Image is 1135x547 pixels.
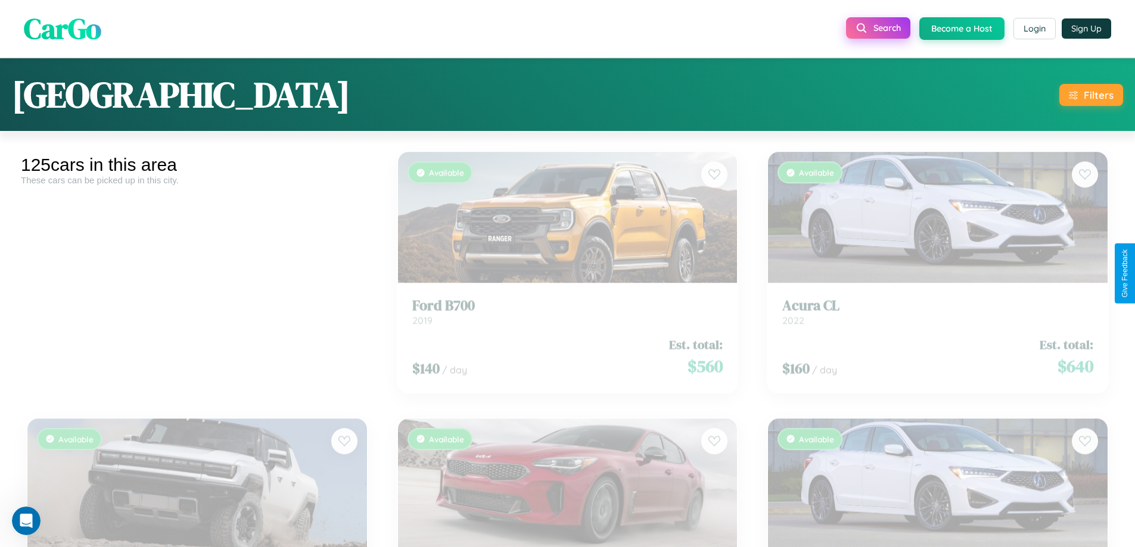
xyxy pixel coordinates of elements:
[412,289,723,307] h3: Ford B700
[688,346,723,370] span: $ 560
[799,426,834,436] span: Available
[24,9,101,48] span: CarGo
[1121,249,1129,298] div: Give Feedback
[1084,89,1114,101] div: Filters
[919,17,1005,40] button: Become a Host
[412,307,433,318] span: 2019
[1013,18,1056,39] button: Login
[412,351,440,370] span: $ 140
[782,289,1093,318] a: Acura CL2022
[1058,346,1093,370] span: $ 640
[1062,18,1111,39] button: Sign Up
[58,426,94,436] span: Available
[429,426,464,436] span: Available
[412,289,723,318] a: Ford B7002019
[873,23,901,33] span: Search
[12,70,350,119] h1: [GEOGRAPHIC_DATA]
[846,17,910,39] button: Search
[1059,84,1123,106] button: Filters
[782,307,804,318] span: 2022
[812,356,837,368] span: / day
[442,356,467,368] span: / day
[21,175,374,185] div: These cars can be picked up in this city.
[799,160,834,170] span: Available
[1040,328,1093,345] span: Est. total:
[429,160,464,170] span: Available
[669,328,723,345] span: Est. total:
[12,507,41,535] iframe: Intercom live chat
[782,289,1093,307] h3: Acura CL
[21,155,374,175] div: 125 cars in this area
[782,351,810,370] span: $ 160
